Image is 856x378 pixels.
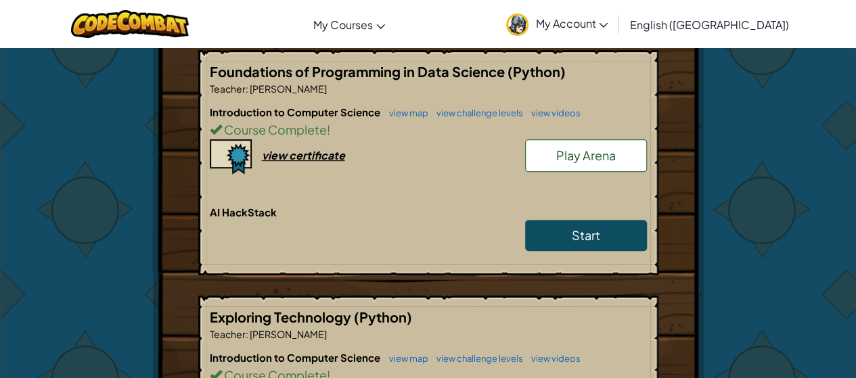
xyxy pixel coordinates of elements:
span: English ([GEOGRAPHIC_DATA]) [629,18,788,32]
span: Foundations of Programming in Data Science [210,63,508,80]
span: AI HackStack [210,206,277,218]
span: : [246,328,248,340]
img: CodeCombat logo [71,10,189,38]
a: view challenge levels [430,108,523,118]
span: : [246,82,248,95]
span: My Courses [313,18,373,32]
span: Exploring Technology [210,308,354,325]
div: view certificate [262,148,345,162]
a: My Account [499,3,614,45]
span: My Account [535,16,608,30]
span: ! [327,122,330,137]
span: Introduction to Computer Science [210,351,382,364]
span: [PERSON_NAME] [248,328,327,340]
a: view map [382,108,428,118]
span: (Python) [354,308,412,325]
span: Teacher [210,328,246,340]
span: [PERSON_NAME] [248,82,327,95]
a: view videos [524,108,581,118]
img: avatar [506,14,528,36]
span: Course Complete [222,122,327,137]
a: English ([GEOGRAPHIC_DATA]) [623,6,795,43]
a: My Courses [307,6,392,43]
span: (Python) [508,63,566,80]
span: Teacher [210,82,246,95]
span: Play Arena [556,147,616,163]
a: view map [382,353,428,364]
a: Start [525,220,647,251]
a: view challenge levels [430,353,523,364]
a: view videos [524,353,581,364]
span: Introduction to Computer Science [210,105,382,118]
span: Start [572,227,600,243]
img: certificate-icon.png [210,139,252,174]
a: view certificate [210,148,345,162]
